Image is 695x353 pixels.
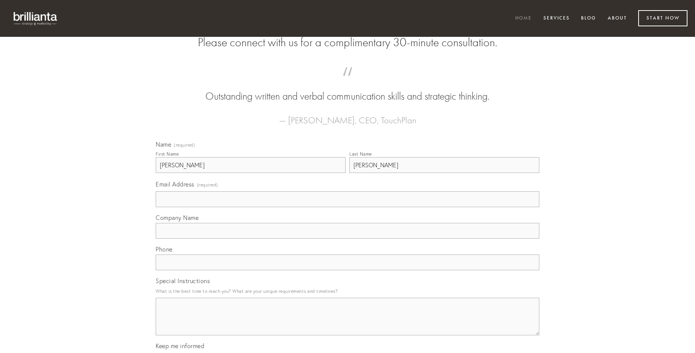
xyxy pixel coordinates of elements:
[197,180,218,190] span: (required)
[168,74,527,89] span: “
[168,104,527,128] figcaption: — [PERSON_NAME], CEO, TouchPlan
[539,12,575,25] a: Services
[156,141,171,148] span: Name
[510,12,537,25] a: Home
[156,286,539,296] p: What is the best time to reach you? What are your unique requirements and timelines?
[576,12,601,25] a: Blog
[156,35,539,50] h2: Please connect with us for a complimentary 30-minute consultation.
[638,10,687,26] a: Start Now
[349,151,372,157] div: Last Name
[156,245,173,253] span: Phone
[156,180,194,188] span: Email Address
[156,214,199,221] span: Company Name
[174,143,195,147] span: (required)
[156,342,204,350] span: Keep me informed
[603,12,632,25] a: About
[156,151,179,157] div: First Name
[156,277,210,285] span: Special Instructions
[8,8,64,29] img: brillianta - research, strategy, marketing
[168,74,527,104] blockquote: Outstanding written and verbal communication skills and strategic thinking.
